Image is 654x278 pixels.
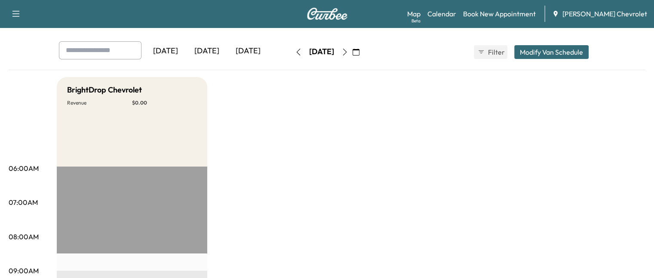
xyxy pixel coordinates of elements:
[514,45,589,59] button: Modify Van Schedule
[9,163,39,173] p: 06:00AM
[186,41,227,61] div: [DATE]
[463,9,536,19] a: Book New Appointment
[132,99,197,106] p: $ 0.00
[145,41,186,61] div: [DATE]
[427,9,456,19] a: Calendar
[67,99,132,106] p: Revenue
[67,84,142,96] h5: BrightDrop Chevrolet
[407,9,421,19] a: MapBeta
[9,266,39,276] p: 09:00AM
[474,45,507,59] button: Filter
[9,232,39,242] p: 08:00AM
[488,47,504,57] span: Filter
[9,197,38,207] p: 07:00AM
[227,41,269,61] div: [DATE]
[562,9,647,19] span: [PERSON_NAME] Chevrolet
[411,18,421,24] div: Beta
[309,46,334,57] div: [DATE]
[307,8,348,20] img: Curbee Logo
